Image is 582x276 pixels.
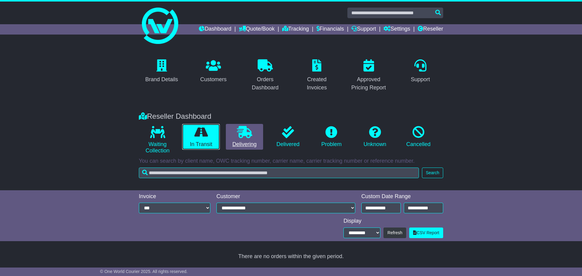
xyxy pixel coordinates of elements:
div: Display [343,218,443,224]
a: Cancelled [400,124,437,150]
a: Financials [316,24,344,35]
a: Delivering [226,124,263,150]
a: Tracking [282,24,309,35]
p: You can search by client name, OWC tracking number, carrier name, carrier tracking number or refe... [139,158,443,165]
a: CSV Report [409,228,443,238]
div: Support [411,75,430,84]
a: Customers [196,57,230,86]
a: Support [407,57,434,86]
div: Reseller Dashboard [136,112,446,121]
button: Search [422,168,443,178]
a: Settings [383,24,410,35]
a: Approved Pricing Report [346,57,392,94]
a: Delivered [269,124,306,150]
div: Approved Pricing Report [350,75,388,92]
a: Unknown [356,124,393,150]
div: Customers [200,75,226,84]
div: Custom Date Range [361,193,443,200]
div: Brand Details [145,75,178,84]
a: Dashboard [199,24,231,35]
div: Orders Dashboard [246,75,284,92]
a: Waiting Collection [139,124,176,156]
a: Brand Details [141,57,182,86]
a: Reseller [418,24,443,35]
a: Problem [313,124,350,150]
div: Customer [216,193,355,200]
button: Refresh [383,228,406,238]
a: Orders Dashboard [242,57,288,94]
a: In Transit [182,124,219,150]
a: Created Invoices [294,57,340,94]
div: Created Invoices [298,75,336,92]
span: © One World Courier 2025. All rights reserved. [100,269,188,274]
div: There are no orders within the given period. [139,253,443,260]
a: Support [351,24,376,35]
a: Quote/Book [239,24,275,35]
div: Invoice [139,193,210,200]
